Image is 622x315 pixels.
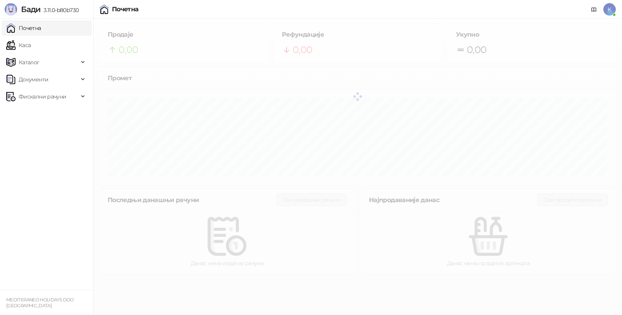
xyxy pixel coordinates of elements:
small: MEDITERANEO HOLIDAYS DOO [GEOGRAPHIC_DATA] [6,297,74,308]
span: K [603,3,616,16]
a: Документација [588,3,600,16]
a: Каса [6,37,31,53]
span: Бади [21,5,40,14]
span: Каталог [19,55,40,70]
span: Документи [19,72,48,87]
div: Почетна [112,6,139,12]
img: Logo [5,3,17,16]
span: Фискални рачуни [19,89,66,104]
span: 3.11.0-b80b730 [40,7,79,14]
a: Почетна [6,20,41,36]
